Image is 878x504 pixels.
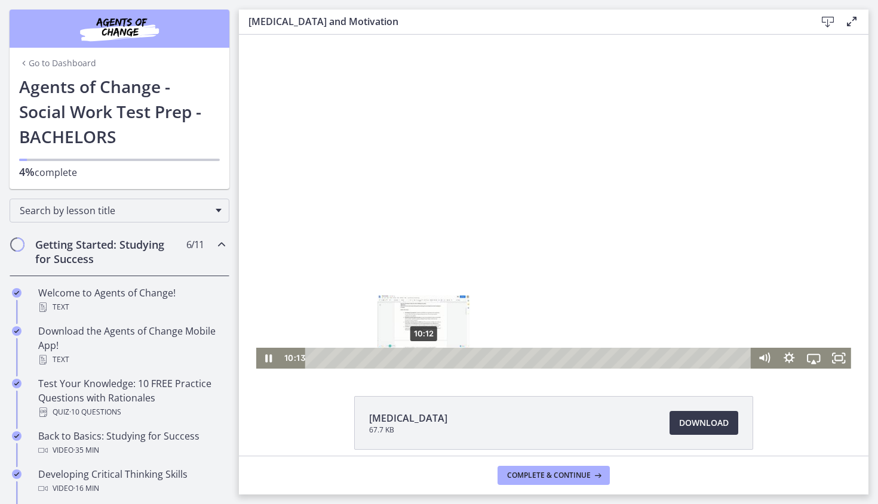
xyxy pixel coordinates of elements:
[38,286,225,314] div: Welcome to Agents of Change!
[19,57,96,69] a: Go to Dashboard
[12,379,22,388] i: Completed
[38,467,225,496] div: Developing Critical Thinking Skills
[507,471,591,480] span: Complete & continue
[513,313,538,334] button: Mute
[20,204,210,217] span: Search by lesson title
[38,429,225,457] div: Back to Basics: Studying for Success
[38,481,225,496] div: Video
[248,14,797,29] h3: [MEDICAL_DATA] and Motivation
[12,431,22,441] i: Completed
[587,313,612,334] button: Fullscreen
[369,425,447,435] span: 67.7 KB
[186,237,204,252] span: 6 / 11
[38,300,225,314] div: Text
[10,199,229,222] div: Search by lesson title
[38,405,225,419] div: Quiz
[19,165,35,179] span: 4%
[73,443,99,457] span: · 35 min
[38,376,225,419] div: Test Your Knowledge: 10 FREE Practice Questions with Rationales
[69,405,121,419] span: · 10 Questions
[73,481,99,496] span: · 16 min
[538,313,562,334] button: Show settings menu
[12,326,22,336] i: Completed
[239,35,868,369] iframe: Video Lesson
[19,74,220,149] h1: Agents of Change - Social Work Test Prep - BACHELORS
[679,416,729,430] span: Download
[19,165,220,180] p: complete
[38,443,225,457] div: Video
[38,353,225,367] div: Text
[563,313,587,334] button: Airplay
[48,14,191,43] img: Agents of Change
[35,237,181,266] h2: Getting Started: Studying for Success
[12,469,22,479] i: Completed
[369,411,447,425] span: [MEDICAL_DATA]
[12,288,22,298] i: Completed
[670,411,738,435] a: Download
[38,324,225,367] div: Download the Agents of Change Mobile App!
[498,466,610,485] button: Complete & continue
